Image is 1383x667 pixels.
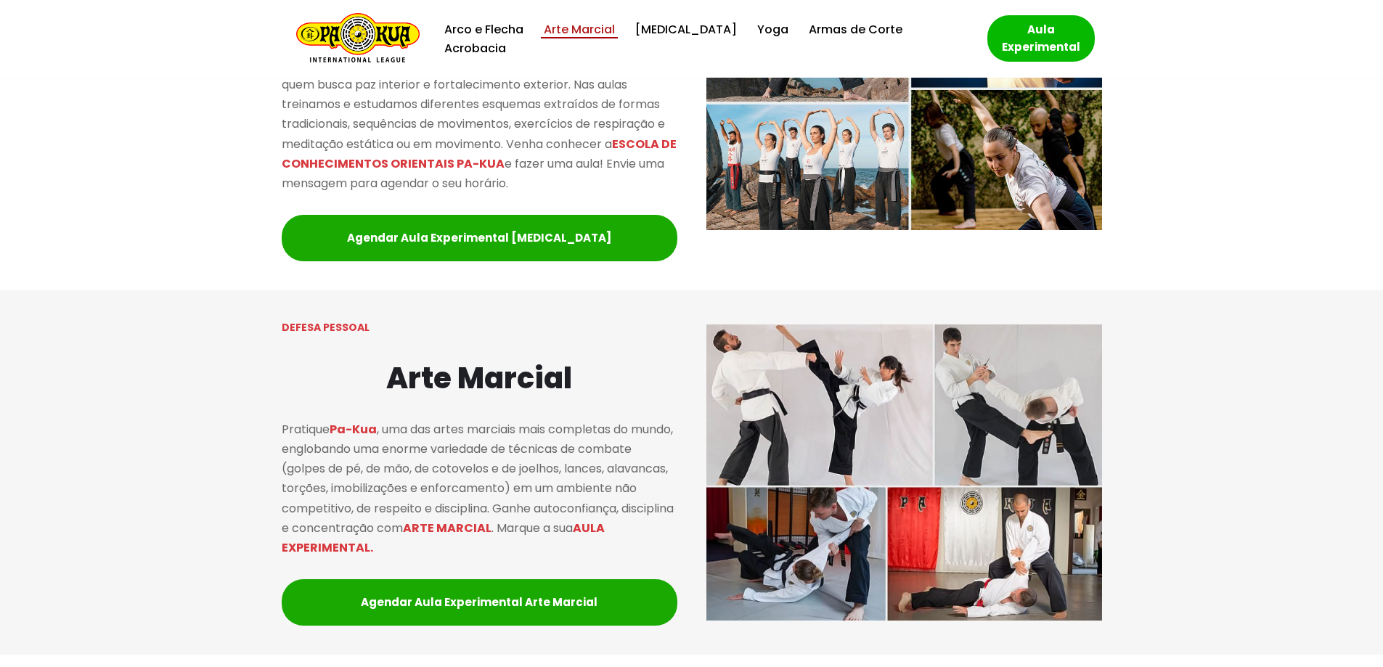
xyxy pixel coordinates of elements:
[444,38,506,58] a: Acrobacia
[282,320,370,335] strong: DEFESA PESSOAL
[282,136,677,172] mark: ESCOLA DE CONHECIMENTOS ORIENTAIS PA-KUA
[809,20,902,39] a: Armas de Corte
[282,36,677,194] p: No , estudamos as formas tradicionais (sequências de movimentos marciais) de maneira suave e harm...
[282,215,677,261] a: Agendar Aula Experimental [MEDICAL_DATA]
[403,520,491,536] mark: ARTE MARCIAL
[757,20,788,39] a: Yoga
[330,421,377,438] mark: Pa-Kua
[987,15,1095,62] a: Aula Experimental
[282,579,677,626] a: Agendar Aula Experimental Arte Marcial
[441,20,966,58] div: Menu primário
[282,420,677,557] p: Pratique , uma das artes marciais mais completas do mundo, englobando uma enorme variedade de téc...
[706,324,1102,621] img: pa-kua arte marcial
[289,13,420,65] a: Escola de Conhecimentos Orientais Pa-Kua Uma escola para toda família
[544,20,615,39] a: Arte Marcial
[444,20,523,39] a: Arco e Flecha
[282,355,677,401] h2: Arte Marcial
[635,20,737,39] a: [MEDICAL_DATA]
